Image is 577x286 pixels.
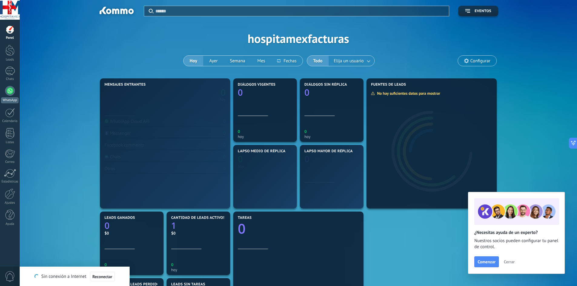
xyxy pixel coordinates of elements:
[470,58,490,64] span: Configurar
[104,131,108,135] img: Messenger
[90,272,115,281] button: Reconectar
[104,268,159,272] div: hoy
[104,155,108,159] img: Chats
[223,142,226,148] div: 0
[165,87,226,98] a: 0
[474,256,499,267] button: Comenzar
[238,129,240,134] text: 0
[184,56,203,66] button: Hoy
[92,274,112,279] span: Reconectar
[304,153,310,165] text: 0
[271,56,302,66] button: Fechas
[304,83,347,87] span: Diálogos sin réplica
[1,160,19,164] div: Correo
[104,154,121,160] div: Chats
[1,77,19,81] div: Chats
[1,180,19,184] div: Estadísticas
[238,87,243,98] text: 0
[104,83,146,87] span: Mensajes entrantes
[1,119,19,123] div: Calendario
[251,56,271,66] button: Mes
[171,262,173,267] text: 0
[203,56,224,66] button: Ayer
[238,83,276,87] span: Diálogos vigentes
[304,149,353,153] span: Lapso mayor de réplica
[238,134,292,139] div: hoy
[304,87,310,98] text: 0
[371,83,406,87] span: Fuentes de leads
[458,6,498,16] button: Eventos
[104,142,144,148] div: Facebook comments
[371,91,444,96] div: No hay suficientes datos para mostrar
[104,216,135,220] span: Leads ganados
[35,271,114,281] div: Sin conexión a Internet
[104,220,159,232] a: 0
[104,119,150,124] div: WhatsApp Cloud API
[171,268,226,272] div: hoy
[223,130,226,136] div: 0
[238,219,359,238] a: 0
[104,166,115,172] div: Otros
[1,140,19,144] div: Listas
[307,56,329,66] button: Todo
[474,238,559,250] span: Nuestros socios pueden configurar tu panel de control.
[333,57,365,65] span: Elija un usuario
[223,166,226,172] div: 0
[223,154,226,160] div: 0
[171,220,176,232] text: 1
[475,9,491,13] span: Eventos
[329,56,374,66] button: Elija un usuario
[501,257,517,266] button: Cerrar
[171,220,226,232] a: 1
[1,58,19,62] div: Leads
[1,97,18,103] div: WhatsApp
[238,153,243,165] text: 0
[221,87,226,98] text: 0
[223,119,226,124] div: 0
[171,216,225,220] span: Cantidad de leads activos
[104,119,108,123] img: WhatsApp Cloud API
[1,36,19,40] div: Panel
[104,262,107,267] text: 0
[171,231,226,236] div: $0
[104,220,110,232] text: 0
[238,149,286,153] span: Lapso medio de réplica
[238,164,292,169] div: hoy
[238,216,252,220] span: Tareas
[474,230,559,235] h2: ¿Necesitas ayuda de un experto?
[1,201,19,205] div: Ajustes
[478,260,496,264] span: Comenzar
[104,130,131,136] div: Messenger
[304,134,359,139] div: hoy
[220,98,226,101] div: hoy
[304,129,307,134] text: 0
[238,219,246,238] text: 0
[504,260,515,264] span: Cerrar
[104,231,159,236] div: $0
[224,56,251,66] button: Semana
[1,222,19,226] div: Ayuda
